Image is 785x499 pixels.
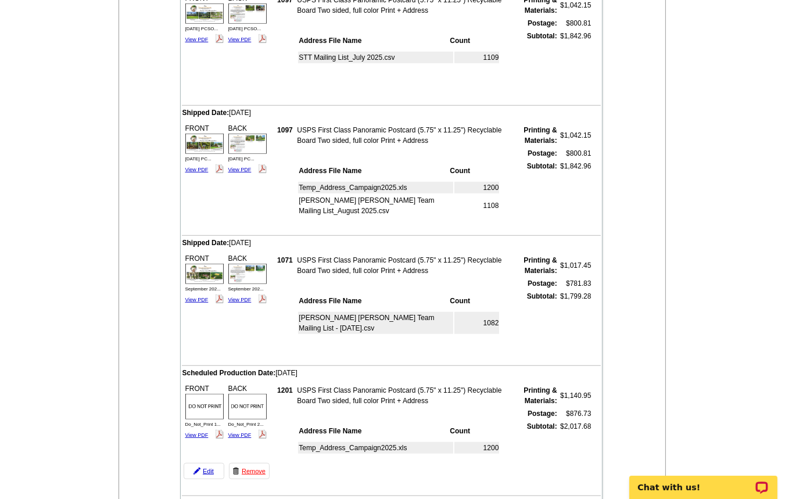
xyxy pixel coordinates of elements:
[227,382,268,442] div: BACK
[528,19,557,27] strong: Postage:
[182,239,230,247] span: Shipped Date:
[298,295,448,307] th: Address File Name
[185,297,209,303] a: View PDF
[185,26,218,31] span: [DATE] PCSO...
[277,126,293,134] strong: 1097
[528,149,557,157] strong: Postage:
[449,35,499,46] th: Count
[184,463,224,479] a: Edit
[258,34,267,43] img: pdf_logo.png
[258,430,267,439] img: pdf_logo.png
[185,3,224,24] img: small-thumb.jpg
[228,264,267,284] img: small-thumb.jpg
[454,442,499,454] td: 1200
[559,148,592,159] td: $800.81
[215,430,224,439] img: pdf_logo.png
[228,394,267,419] img: small-thumb.jpg
[559,385,592,407] td: $1,140.95
[228,432,252,438] a: View PDF
[277,256,293,264] strong: 1071
[228,26,261,31] span: [DATE] PCSO...
[559,408,592,419] td: $876.73
[228,37,252,42] a: View PDF
[454,195,499,217] td: 1108
[215,295,224,303] img: pdf_logo.png
[559,160,592,221] td: $1,842.96
[524,256,557,275] strong: Printing & Materials:
[185,37,209,42] a: View PDF
[559,17,592,29] td: $800.81
[559,421,592,481] td: $2,017.68
[454,312,499,334] td: 1082
[296,385,515,407] td: USPS First Class Panoramic Postcard (5.75" x 11.25") Recyclable Board Two sided, full color Print...
[215,34,224,43] img: pdf_logo.png
[258,295,267,303] img: pdf_logo.png
[559,254,592,277] td: $1,017.45
[182,109,230,117] span: Shipped Date:
[182,369,276,377] span: Scheduled Production Date:
[527,162,557,170] strong: Subtotal:
[228,134,267,154] img: small-thumb.jpg
[193,468,200,475] img: pencil-icon.gif
[298,312,453,334] td: [PERSON_NAME] [PERSON_NAME] Team Mailing List - [DATE].csv
[454,182,499,193] td: 1200
[298,442,453,454] td: Temp_Address_Campaign2025.xls
[298,195,453,217] td: [PERSON_NAME] [PERSON_NAME] Team Mailing List_August 2025.csv
[228,297,252,303] a: View PDF
[185,134,224,154] img: small-thumb.jpg
[228,167,252,173] a: View PDF
[528,279,557,288] strong: Postage:
[298,425,448,437] th: Address File Name
[298,52,453,63] td: STT Mailing List_July 2025.csv
[298,165,448,177] th: Address File Name
[228,422,264,427] span: Do_Not_Print 2...
[527,32,557,40] strong: Subtotal:
[527,422,557,430] strong: Subtotal:
[228,286,264,292] span: September 202...
[182,367,601,379] td: [DATE]
[182,107,601,119] td: [DATE]
[184,121,225,177] div: FRONT
[228,156,255,161] span: [DATE] PC...
[298,35,448,46] th: Address File Name
[227,252,268,307] div: BACK
[559,124,592,146] td: $1,042.15
[559,278,592,289] td: $781.83
[185,394,224,419] img: small-thumb.jpg
[559,290,592,351] td: $1,799.28
[524,126,557,145] strong: Printing & Materials:
[298,182,453,193] td: Temp_Address_Campaign2025.xls
[454,52,499,63] td: 1109
[232,468,239,475] img: trashcan-icon.gif
[449,295,499,307] th: Count
[258,164,267,173] img: pdf_logo.png
[622,462,785,499] iframe: LiveChat chat widget
[527,292,557,300] strong: Subtotal:
[182,237,601,249] td: [DATE]
[185,432,209,438] a: View PDF
[528,410,557,418] strong: Postage:
[227,121,268,177] div: BACK
[296,124,515,146] td: USPS First Class Panoramic Postcard (5.75" x 11.25") Recyclable Board Two sided, full color Print...
[185,264,224,284] img: small-thumb.jpg
[184,252,225,307] div: FRONT
[184,382,225,442] div: FRONT
[449,425,499,437] th: Count
[449,165,499,177] th: Count
[559,30,592,91] td: $1,842.96
[185,422,221,427] span: Do_Not_Print 1...
[296,254,515,277] td: USPS First Class Panoramic Postcard (5.75" x 11.25") Recyclable Board Two sided, full color Print...
[228,3,267,24] img: small-thumb.jpg
[185,286,221,292] span: September 202...
[229,463,270,479] a: Remove
[215,164,224,173] img: pdf_logo.png
[277,386,293,394] strong: 1201
[524,386,557,405] strong: Printing & Materials:
[185,167,209,173] a: View PDF
[185,156,212,161] span: [DATE] PC...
